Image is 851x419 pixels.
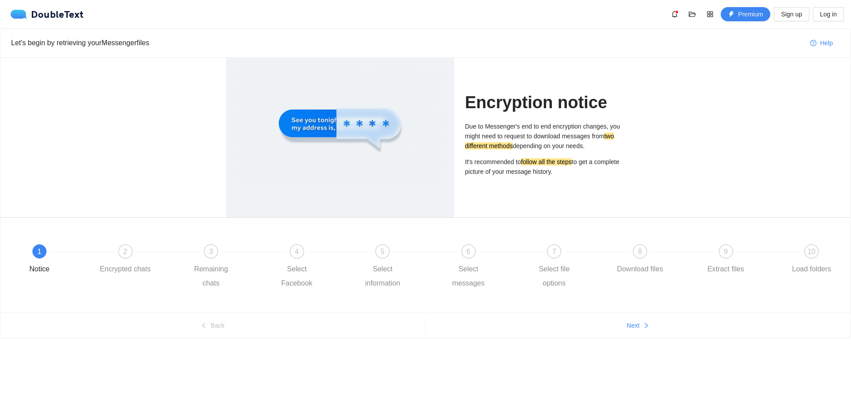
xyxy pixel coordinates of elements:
[11,10,84,19] a: logoDoubleText
[668,7,682,21] button: bell
[465,133,614,149] mark: two different methods
[627,321,640,330] span: Next
[707,262,744,276] div: Extract files
[357,262,408,290] div: Select information
[357,244,443,290] div: 5Select information
[29,262,49,276] div: Notice
[738,9,763,19] span: Premium
[465,157,625,176] p: It's recommended to to get a complete picture of your message history.
[123,248,127,255] span: 2
[11,10,31,19] img: logo
[552,248,556,255] span: 7
[724,248,728,255] span: 9
[466,248,470,255] span: 6
[803,36,840,50] button: question-circleHelp
[643,322,649,329] span: right
[185,262,237,290] div: Remaining chats
[617,262,663,276] div: Download files
[465,121,625,151] p: Due to Messenger's end to end encryption changes, you might need to request to download messages ...
[668,11,681,18] span: bell
[521,158,571,165] mark: follow all the steps
[14,244,100,276] div: 1Notice
[638,248,642,255] span: 8
[820,9,837,19] span: Log in
[686,11,699,18] span: folder-open
[721,7,770,21] button: thunderboltPremium
[100,244,186,276] div: 2Encrypted chats
[685,7,699,21] button: folder-open
[11,37,803,48] div: Let's begin by retrieving your Messenger files
[38,248,42,255] span: 1
[271,262,323,290] div: Select Facebook
[0,318,425,333] button: leftBack
[700,244,786,276] div: 9Extract files
[810,40,816,47] span: question-circle
[792,262,831,276] div: Load folders
[443,244,529,290] div: 6Select messages
[813,7,844,21] button: Log in
[465,92,625,113] h1: Encryption notice
[443,262,494,290] div: Select messages
[728,11,734,18] span: thunderbolt
[185,244,271,290] div: 3Remaining chats
[11,10,84,19] div: DoubleText
[703,7,717,21] button: appstore
[528,244,614,290] div: 7Select file options
[808,248,816,255] span: 10
[820,38,833,48] span: Help
[271,244,357,290] div: 4Select Facebook
[614,244,700,276] div: 8Download files
[774,7,809,21] button: Sign up
[100,262,151,276] div: Encrypted chats
[781,9,802,19] span: Sign up
[528,262,580,290] div: Select file options
[209,248,213,255] span: 3
[381,248,385,255] span: 5
[295,248,299,255] span: 4
[425,318,851,333] button: Nextright
[786,244,837,276] div: 10Load folders
[703,11,717,18] span: appstore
